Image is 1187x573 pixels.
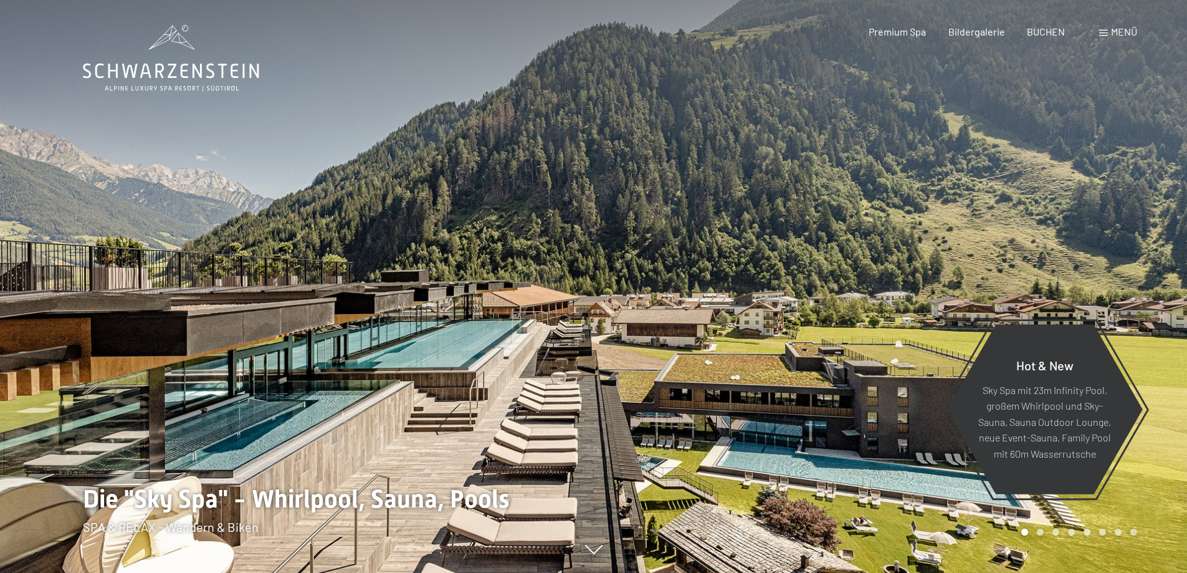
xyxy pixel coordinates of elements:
div: Carousel Page 4 [1068,529,1075,536]
div: Carousel Pagination [1017,529,1137,536]
div: Carousel Page 3 [1052,529,1059,536]
div: Carousel Page 1 (Current Slide) [1021,529,1028,536]
span: Hot & New [1016,357,1074,372]
a: Premium Spa [869,26,926,37]
a: Bildergalerie [948,26,1005,37]
span: Menü [1111,26,1137,37]
div: Carousel Page 5 [1084,529,1090,536]
p: Sky Spa mit 23m Infinity Pool, großem Whirlpool und Sky-Sauna, Sauna Outdoor Lounge, neue Event-S... [977,382,1112,461]
div: Carousel Page 7 [1115,529,1122,536]
a: BUCHEN [1027,26,1065,37]
div: Carousel Page 2 [1037,529,1044,536]
a: Hot & New Sky Spa mit 23m Infinity Pool, großem Whirlpool und Sky-Sauna, Sauna Outdoor Lounge, ne... [946,324,1143,495]
div: Carousel Page 8 [1130,529,1137,536]
div: Carousel Page 6 [1099,529,1106,536]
